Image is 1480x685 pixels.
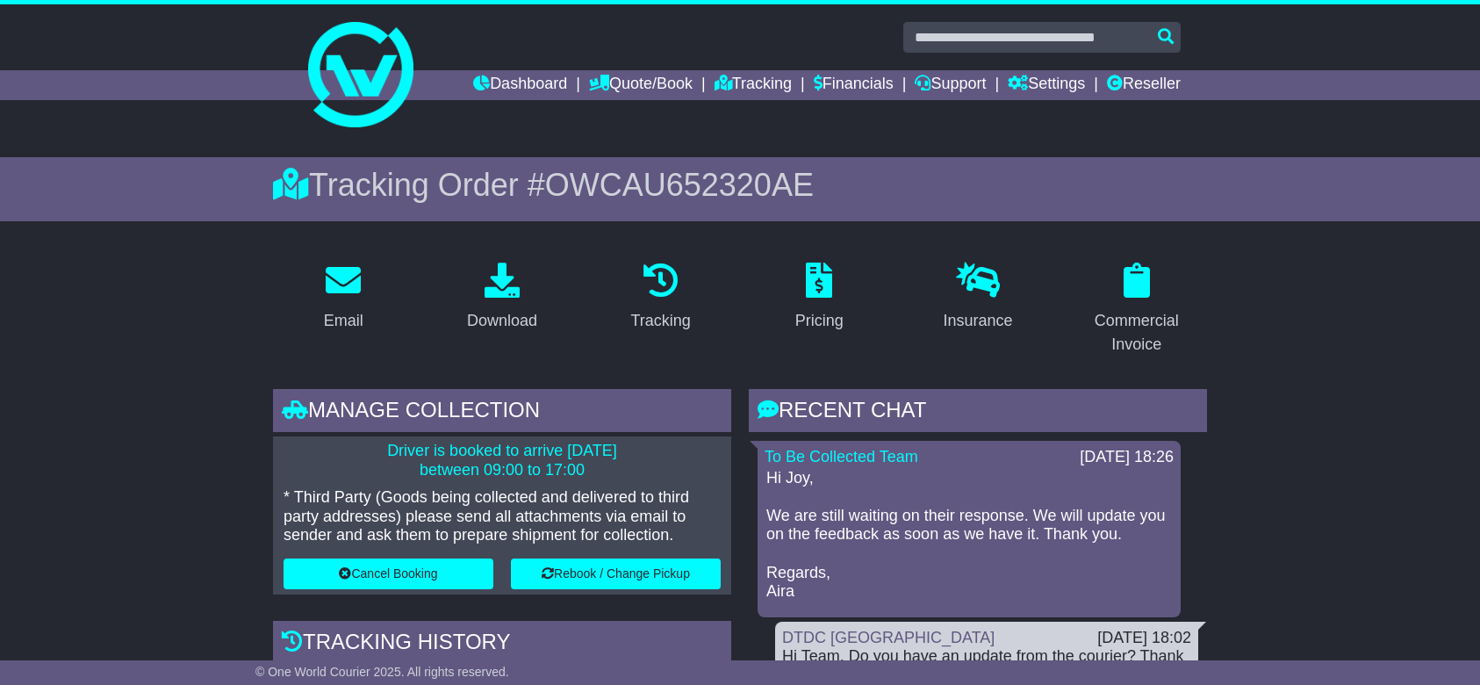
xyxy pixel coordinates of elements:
[931,256,1024,339] a: Insurance
[273,621,731,668] div: Tracking history
[313,256,375,339] a: Email
[255,665,509,679] span: © One World Courier 2025. All rights reserved.
[284,442,721,479] p: Driver is booked to arrive [DATE] between 09:00 to 17:00
[273,166,1207,204] div: Tracking Order #
[795,309,844,333] div: Pricing
[620,256,702,339] a: Tracking
[456,256,549,339] a: Download
[915,70,986,100] a: Support
[467,309,537,333] div: Download
[1107,70,1181,100] a: Reseller
[715,70,792,100] a: Tracking
[631,309,691,333] div: Tracking
[1077,309,1196,357] div: Commercial Invoice
[1080,448,1174,467] div: [DATE] 18:26
[1097,629,1191,648] div: [DATE] 18:02
[589,70,693,100] a: Quote/Book
[814,70,894,100] a: Financials
[511,559,721,589] button: Rebook / Change Pickup
[1066,256,1207,363] a: Commercial Invoice
[782,629,995,646] a: DTDC [GEOGRAPHIC_DATA]
[545,167,814,203] span: OWCAU652320AE
[473,70,567,100] a: Dashboard
[324,309,363,333] div: Email
[284,559,493,589] button: Cancel Booking
[766,469,1172,602] p: Hi Joy, We are still waiting on their response. We will update you on the feedback as soon as we ...
[273,389,731,436] div: Manage collection
[784,256,855,339] a: Pricing
[782,647,1191,685] div: Hi Team, Do you have an update from the courier? Thank you, [PERSON_NAME]
[749,389,1207,436] div: RECENT CHAT
[284,488,721,545] p: * Third Party (Goods being collected and delivered to third party addresses) please send all atta...
[765,448,918,465] a: To Be Collected Team
[943,309,1012,333] div: Insurance
[1008,70,1085,100] a: Settings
